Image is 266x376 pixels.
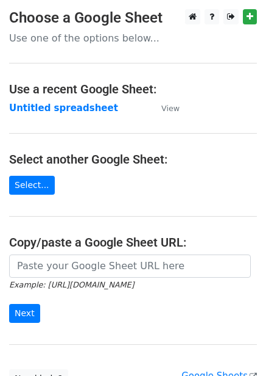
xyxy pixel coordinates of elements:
small: View [161,104,180,113]
a: Select... [9,176,55,195]
p: Use one of the options below... [9,32,257,45]
a: View [149,103,180,114]
h3: Choose a Google Sheet [9,9,257,27]
a: Untitled spreadsheet [9,103,118,114]
h4: Select another Google Sheet: [9,152,257,167]
h4: Copy/paste a Google Sheet URL: [9,235,257,250]
input: Paste your Google Sheet URL here [9,255,251,278]
small: Example: [URL][DOMAIN_NAME] [9,280,134,289]
input: Next [9,304,40,323]
h4: Use a recent Google Sheet: [9,82,257,96]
